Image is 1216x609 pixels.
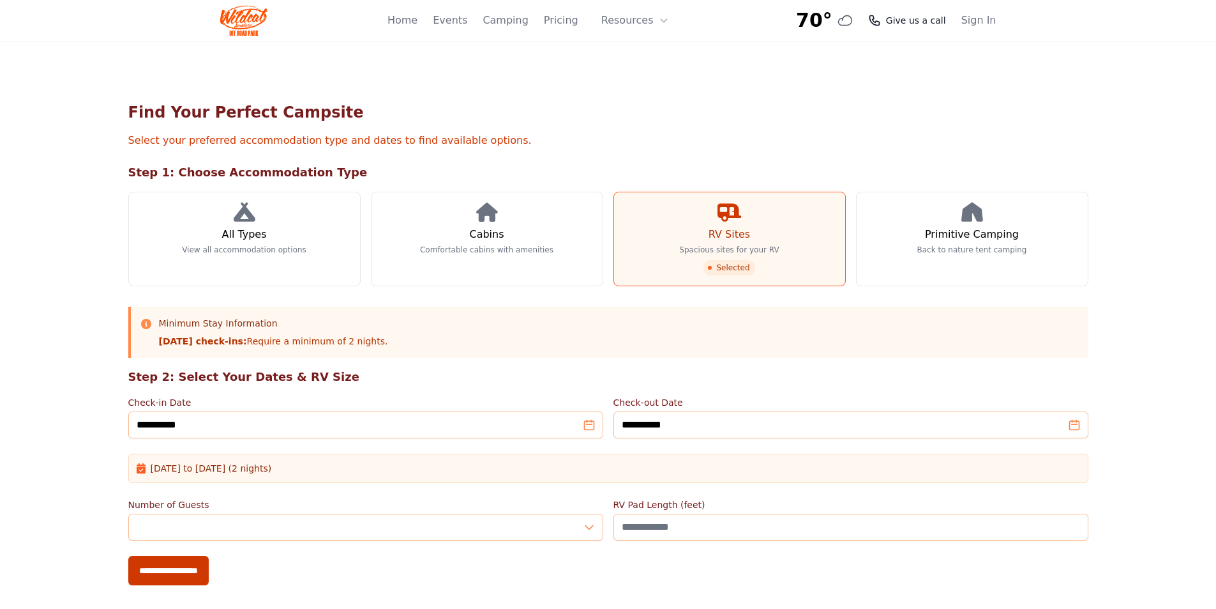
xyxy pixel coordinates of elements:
button: Resources [594,8,677,33]
a: Events [433,13,467,28]
p: Select your preferred accommodation type and dates to find available options. [128,133,1088,148]
a: Camping [483,13,528,28]
h3: Primitive Camping [925,227,1019,242]
p: Comfortable cabins with amenities [420,245,553,255]
h3: RV Sites [709,227,750,242]
span: [DATE] to [DATE] (2 nights) [151,462,272,475]
a: Sign In [961,13,996,28]
h3: Cabins [469,227,504,242]
span: Selected [703,260,754,275]
h3: Minimum Stay Information [159,317,388,330]
a: All Types View all accommodation options [128,192,361,286]
a: Home [387,13,417,28]
label: RV Pad Length (feet) [613,498,1088,511]
h3: All Types [221,227,266,242]
label: Number of Guests [128,498,603,511]
p: Back to nature tent camping [917,245,1027,255]
a: Give us a call [868,14,946,27]
span: 70° [796,9,832,32]
p: View all accommodation options [182,245,306,255]
label: Check-in Date [128,396,603,409]
img: Wildcat Logo [220,5,268,36]
p: Spacious sites for your RV [679,245,779,255]
a: Primitive Camping Back to nature tent camping [856,192,1088,286]
h2: Step 2: Select Your Dates & RV Size [128,368,1088,386]
strong: [DATE] check-ins: [159,336,247,346]
h2: Step 1: Choose Accommodation Type [128,164,1088,181]
h1: Find Your Perfect Campsite [128,102,1088,123]
p: Require a minimum of 2 nights. [159,335,388,348]
a: Pricing [544,13,578,28]
label: Check-out Date [613,396,1088,409]
a: Cabins Comfortable cabins with amenities [371,192,603,286]
a: RV Sites Spacious sites for your RV Selected [613,192,846,286]
span: Give us a call [886,14,946,27]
